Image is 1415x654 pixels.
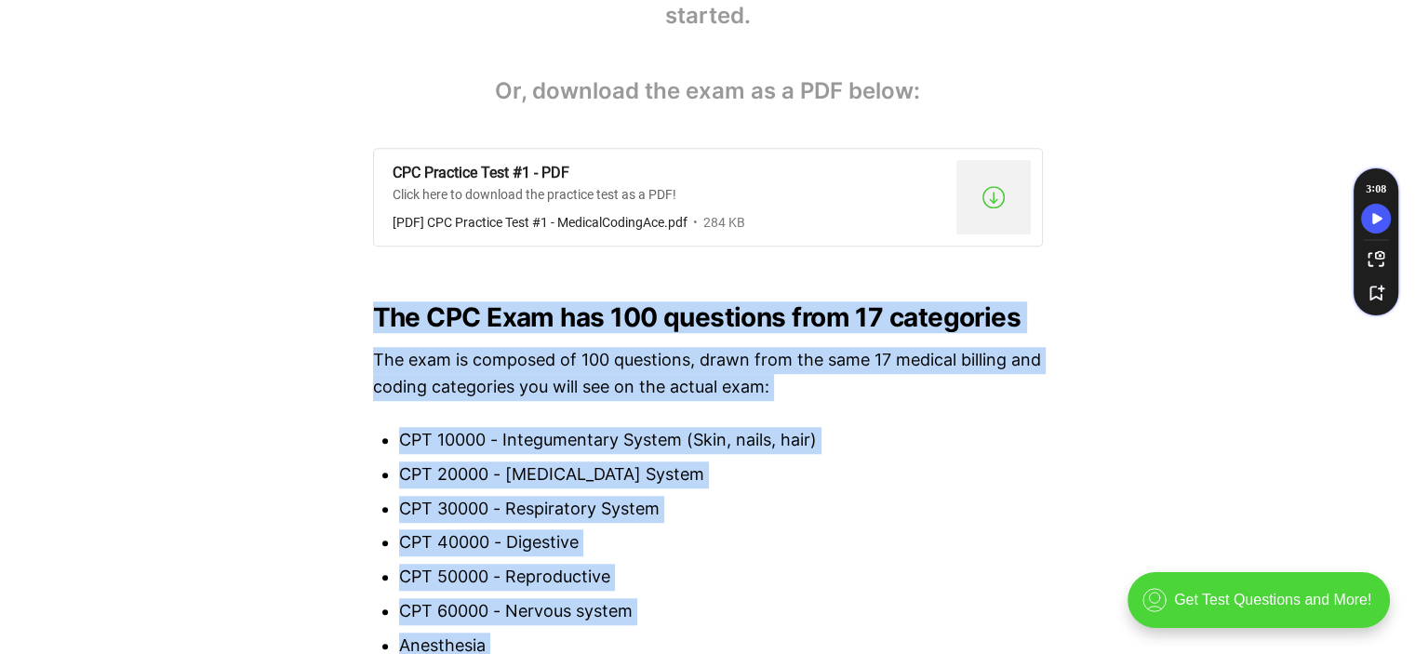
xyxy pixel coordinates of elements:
[399,529,1043,556] li: CPT 40000 - Digestive
[399,427,1043,454] li: CPT 10000 - Integumentary System (Skin, nails, hair)
[373,148,1043,247] a: CPC Practice Test #1 - PDFClick here to download the practice test as a PDF![PDF] CPC Practice Te...
[373,302,1043,332] h2: The CPC Exam has 100 questions from 17 categories
[373,347,1043,401] p: The exam is composed of 100 questions, drawn from the same 17 medical billing and coding categori...
[393,186,949,209] div: Click here to download the practice test as a PDF!
[687,214,745,231] div: 284 KB
[399,598,1043,625] li: CPT 60000 - Nervous system
[399,496,1043,523] li: CPT 30000 - Respiratory System
[399,564,1043,591] li: CPT 50000 - Reproductive
[393,215,687,230] div: [PDF] CPC Practice Test #1 - MedicalCodingAce.pdf
[393,164,949,183] div: CPC Practice Test #1 - PDF
[1112,563,1415,654] iframe: portal-trigger
[399,461,1043,488] li: CPT 20000 - [MEDICAL_DATA] System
